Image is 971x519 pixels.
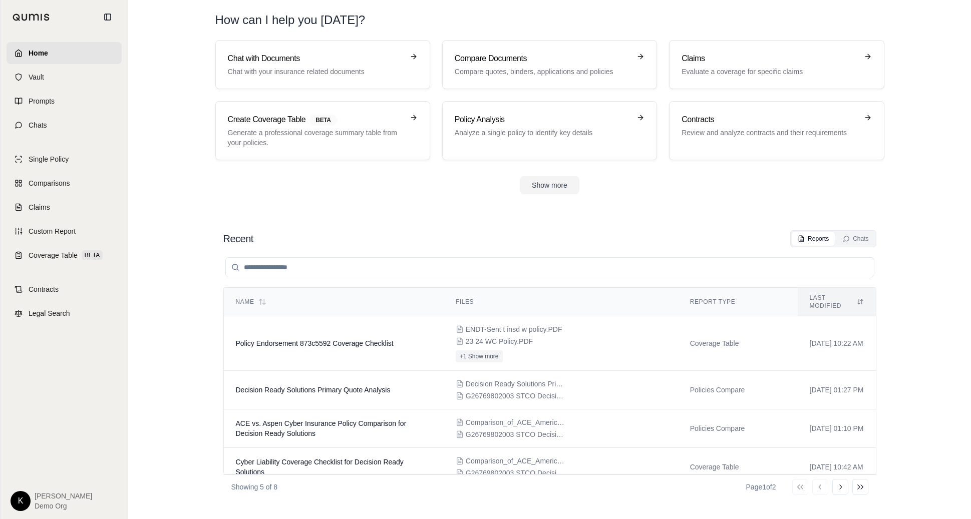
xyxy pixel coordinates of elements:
[35,501,92,511] span: Demo Org
[236,298,432,306] div: Name
[7,220,122,242] a: Custom Report
[7,172,122,194] a: Comparisons
[236,419,407,437] span: ACE vs. Aspen Cyber Insurance Policy Comparison for Decision Ready Solutions
[7,196,122,218] a: Claims
[455,114,630,126] h3: Policy Analysis
[682,128,857,138] p: Review and analyze contracts and their requirements
[231,482,278,492] p: Showing 5 of 8
[215,12,366,28] h1: How can I help you [DATE]?
[678,371,798,409] td: Policies Compare
[843,235,868,243] div: Chats
[442,101,657,160] a: Policy AnalysisAnalyze a single policy to identify key details
[837,232,874,246] button: Chats
[682,53,857,65] h3: Claims
[13,14,50,21] img: Qumis Logo
[228,53,404,65] h3: Chat with Documents
[7,302,122,324] a: Legal Search
[442,40,657,89] a: Compare DocumentsCompare quotes, binders, applications and policies
[35,491,92,501] span: [PERSON_NAME]
[444,288,678,316] th: Files
[309,115,337,126] span: BETA
[455,67,630,77] p: Compare quotes, binders, applications and policies
[682,67,857,77] p: Evaluate a coverage for specific claims
[466,417,566,427] span: Comparison_of_ACE_American_Technology_E_O_and_Cyber_Policy_with_Aspen_Specialty_Cyber_Insurance_Q...
[29,96,55,106] span: Prompts
[7,278,122,300] a: Contracts
[11,491,31,511] div: K
[7,244,122,266] a: Coverage TableBETA
[456,350,503,362] button: +1 Show more
[466,324,562,334] span: ENDT-Sent t insd w policy.PDF
[678,288,798,316] th: Report Type
[682,114,857,126] h3: Contracts
[29,202,50,212] span: Claims
[29,48,48,58] span: Home
[678,409,798,448] td: Policies Compare
[466,336,533,346] span: 23 24 WC Policy.PDF
[669,101,884,160] a: ContractsReview and analyze contracts and their requirements
[29,72,44,82] span: Vault
[223,232,253,246] h2: Recent
[798,235,829,243] div: Reports
[29,284,59,294] span: Contracts
[798,409,876,448] td: [DATE] 01:10 PM
[29,120,47,130] span: Chats
[466,456,566,466] span: Comparison_of_ACE_American_Technology_E_O_and_Cyber_Policy_with_Aspen_Specialty_Cyber_Insurance_Q...
[215,40,430,89] a: Chat with DocumentsChat with your insurance related documents
[236,339,394,347] span: Policy Endorsement 873c5592 Coverage Checklist
[466,391,566,401] span: G26769802003 STCO DecisionR2083882283158AM (1).pdf
[7,114,122,136] a: Chats
[466,379,566,389] span: Decision Ready Solutions Primary Quote (1).pdf
[228,67,404,77] p: Chat with your insurance related documents
[228,114,404,126] h3: Create Coverage Table
[7,66,122,88] a: Vault
[810,294,864,310] div: Last modified
[746,482,776,492] div: Page 1 of 2
[669,40,884,89] a: ClaimsEvaluate a coverage for specific claims
[678,448,798,486] td: Coverage Table
[798,316,876,371] td: [DATE] 10:22 AM
[455,128,630,138] p: Analyze a single policy to identify key details
[7,90,122,112] a: Prompts
[678,316,798,371] td: Coverage Table
[798,448,876,486] td: [DATE] 10:42 AM
[236,386,391,394] span: Decision Ready Solutions Primary Quote Analysis
[29,178,70,188] span: Comparisons
[520,176,579,194] button: Show more
[29,250,78,260] span: Coverage Table
[228,128,404,148] p: Generate a professional coverage summary table from your policies.
[466,468,566,478] span: G26769802003 STCO DecisionR2083882283158AM (1).pdf
[455,53,630,65] h3: Compare Documents
[798,371,876,409] td: [DATE] 01:27 PM
[215,101,430,160] a: Create Coverage TableBETAGenerate a professional coverage summary table from your policies.
[7,42,122,64] a: Home
[29,226,76,236] span: Custom Report
[466,429,566,439] span: G26769802003 STCO DecisionR2083882283158AM (1).pdf
[100,9,116,25] button: Collapse sidebar
[29,154,69,164] span: Single Policy
[82,250,103,260] span: BETA
[29,308,70,318] span: Legal Search
[236,458,404,476] span: Cyber Liability Coverage Checklist for Decision Ready Solutions
[792,232,835,246] button: Reports
[7,148,122,170] a: Single Policy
